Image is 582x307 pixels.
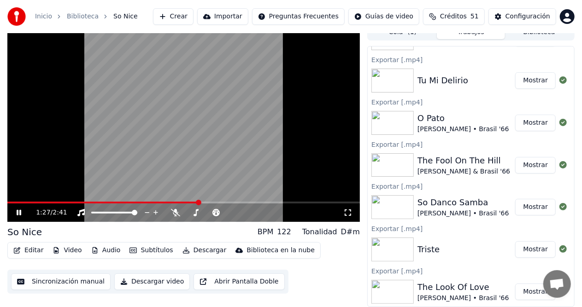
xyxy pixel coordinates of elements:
[417,74,468,87] div: Tu Mi Delirio
[417,112,509,125] div: O Pato
[417,243,440,256] div: Triste
[368,223,574,234] div: Exportar [.mp4]
[7,226,42,238] div: So Nice
[35,12,138,21] nav: breadcrumb
[488,8,556,25] button: Configuración
[302,226,337,237] div: Tonalidad
[53,208,67,217] span: 2:41
[258,226,273,237] div: BPM
[417,154,510,167] div: The Fool On The Hill
[417,294,509,303] div: [PERSON_NAME] • Brasil '66
[113,12,138,21] span: So Nice
[368,139,574,150] div: Exportar [.mp4]
[197,8,248,25] button: Importar
[49,244,85,257] button: Video
[36,208,58,217] div: /
[194,273,284,290] button: Abrir Pantalla Doble
[368,54,574,65] div: Exportar [.mp4]
[11,273,111,290] button: Sincronización manual
[179,244,230,257] button: Descargar
[10,244,47,257] button: Editar
[252,8,345,25] button: Preguntas Frecuentes
[515,199,556,215] button: Mostrar
[88,244,124,257] button: Audio
[417,125,509,134] div: [PERSON_NAME] • Brasil '66
[417,209,509,218] div: [PERSON_NAME] • Brasil '66
[515,284,556,300] button: Mostrar
[515,157,556,174] button: Mostrar
[277,226,291,237] div: 122
[440,12,467,21] span: Créditos
[417,167,510,176] div: [PERSON_NAME] & Brasil '66
[417,281,509,294] div: The Look Of Love
[7,7,26,26] img: youka
[515,72,556,89] button: Mostrar
[368,265,574,276] div: Exportar [.mp4]
[67,12,99,21] a: Biblioteca
[247,246,315,255] div: Biblioteca en la nube
[368,96,574,107] div: Exportar [.mp4]
[114,273,190,290] button: Descargar video
[543,270,571,298] a: Open chat
[36,208,50,217] span: 1:27
[126,244,176,257] button: Subtítulos
[417,196,509,209] div: So Danco Samba
[341,226,360,237] div: D#m
[515,241,556,258] button: Mostrar
[153,8,194,25] button: Crear
[506,12,550,21] div: Configuración
[35,12,52,21] a: Inicio
[423,8,485,25] button: Créditos51
[348,8,419,25] button: Guías de video
[515,115,556,131] button: Mostrar
[368,180,574,191] div: Exportar [.mp4]
[470,12,479,21] span: 51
